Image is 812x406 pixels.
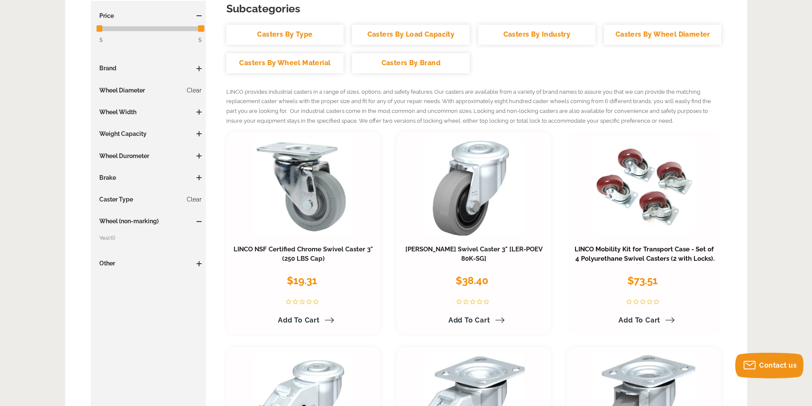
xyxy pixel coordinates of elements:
span: $19.31 [287,274,317,287]
span: (6) [108,235,115,241]
a: LINCO Mobility Kit for Transport Case - Set of 4 Polyurethane Swivel Casters (2 with Locks) 3" [575,245,717,272]
a: Casters By Wheel Material [226,53,344,73]
h3: Brake [95,173,202,182]
a: Yes(6) [99,233,202,243]
a: Clear [187,195,202,204]
a: [PERSON_NAME] Swivel Caster 3" [LER-POEV 80K-SG] [405,245,543,262]
a: Casters By Brand [352,53,469,73]
a: Add to Cart [443,313,505,328]
h3: Wheel (non-marking) [95,217,202,225]
p: LINCO provides industrial casters in a range of sizes, options, and safety features. Our casters ... [226,87,722,126]
a: Casters By Load Capacity [352,25,469,45]
a: Casters By Type [226,25,344,45]
a: Casters By Wheel Diameter [604,25,721,45]
a: Clear [187,86,202,95]
span: Contact us [759,361,797,369]
span: Add to Cart [448,316,490,324]
h3: Other [95,259,202,268]
a: Add to Cart [273,313,334,328]
span: Add to Cart [618,316,660,324]
h3: Price [95,12,202,20]
span: $73.51 [627,274,658,287]
a: Casters By Industry [478,25,595,45]
a: LINCO NSF Certified Chrome Swivel Caster 3" (250 LBS Cap) [234,245,373,262]
span: Add to Cart [278,316,320,324]
h3: Weight Capacity [95,130,202,138]
a: Add to Cart [613,313,675,328]
h3: Subcategories [226,1,722,16]
h3: Wheel Diameter [95,86,202,95]
span: $38.40 [456,274,488,287]
button: Contact us [735,353,803,378]
h3: Brand [95,64,202,72]
h3: Caster Type [95,195,202,204]
span: $ [99,37,103,43]
h3: Wheel Width [95,108,202,116]
span: $ [198,35,202,45]
h3: Wheel Durometer [95,152,202,160]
